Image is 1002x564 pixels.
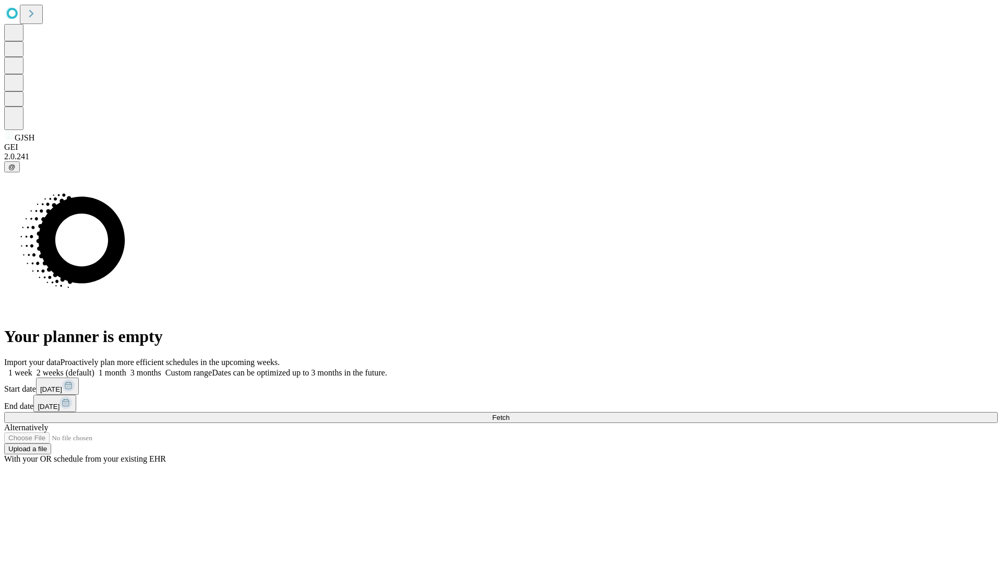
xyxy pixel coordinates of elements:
span: Import your data [4,358,61,367]
span: 1 week [8,368,32,377]
span: @ [8,163,16,171]
span: Alternatively [4,423,48,432]
span: Custom range [165,368,212,377]
button: Upload a file [4,443,51,454]
button: [DATE] [33,395,76,412]
span: Proactively plan more efficient schedules in the upcoming weeks. [61,358,280,367]
span: Fetch [492,414,509,421]
button: Fetch [4,412,998,423]
button: [DATE] [36,378,79,395]
span: 1 month [99,368,126,377]
div: GEI [4,143,998,152]
div: 2.0.241 [4,152,998,161]
span: 2 weeks (default) [37,368,94,377]
span: GJSH [15,133,34,142]
span: [DATE] [38,403,59,410]
span: [DATE] [40,385,62,393]
h1: Your planner is empty [4,327,998,346]
span: With your OR schedule from your existing EHR [4,454,166,463]
span: Dates can be optimized up to 3 months in the future. [212,368,387,377]
span: 3 months [130,368,161,377]
div: Start date [4,378,998,395]
button: @ [4,161,20,172]
div: End date [4,395,998,412]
